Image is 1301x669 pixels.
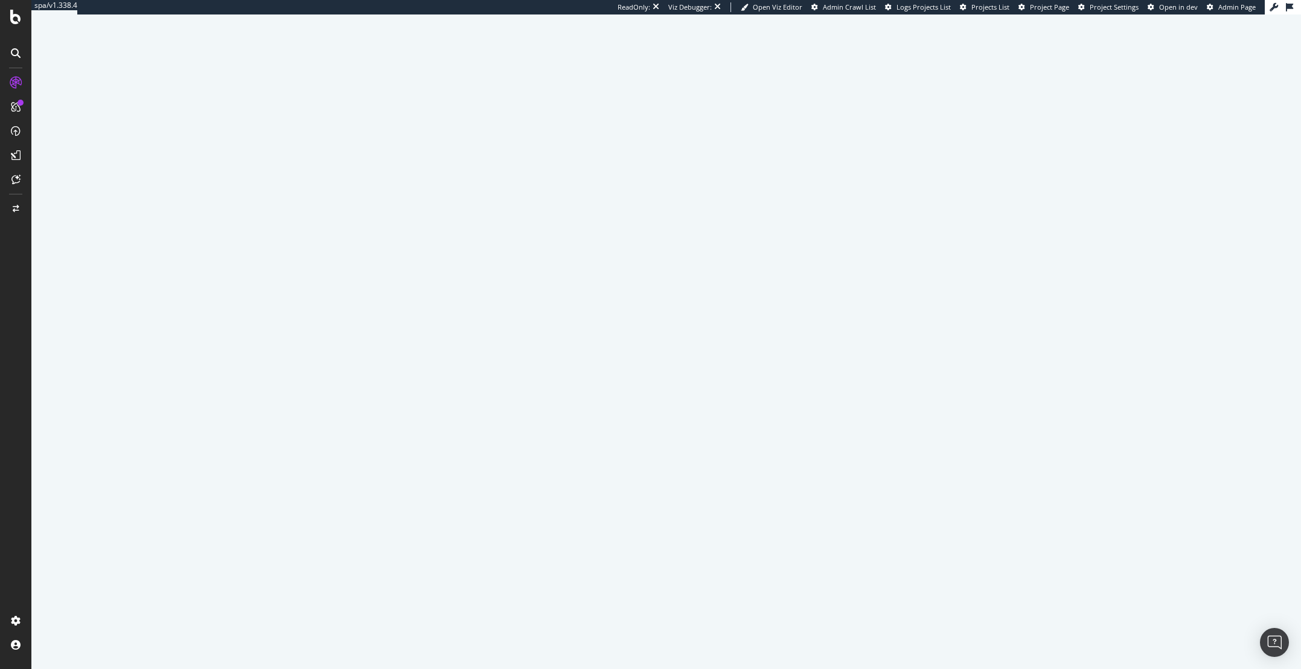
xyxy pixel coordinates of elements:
[1030,2,1069,11] span: Project Page
[1078,2,1139,12] a: Project Settings
[668,2,712,12] div: Viz Debugger:
[897,2,951,11] span: Logs Projects List
[1090,2,1139,11] span: Project Settings
[618,2,650,12] div: ReadOnly:
[885,2,951,12] a: Logs Projects List
[971,2,1009,11] span: Projects List
[1148,2,1198,12] a: Open in dev
[1218,2,1256,11] span: Admin Page
[1018,2,1069,12] a: Project Page
[1260,628,1289,657] div: Open Intercom Messenger
[823,2,876,11] span: Admin Crawl List
[753,2,802,11] span: Open Viz Editor
[1207,2,1256,12] a: Admin Page
[960,2,1009,12] a: Projects List
[1159,2,1198,11] span: Open in dev
[741,2,802,12] a: Open Viz Editor
[811,2,876,12] a: Admin Crawl List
